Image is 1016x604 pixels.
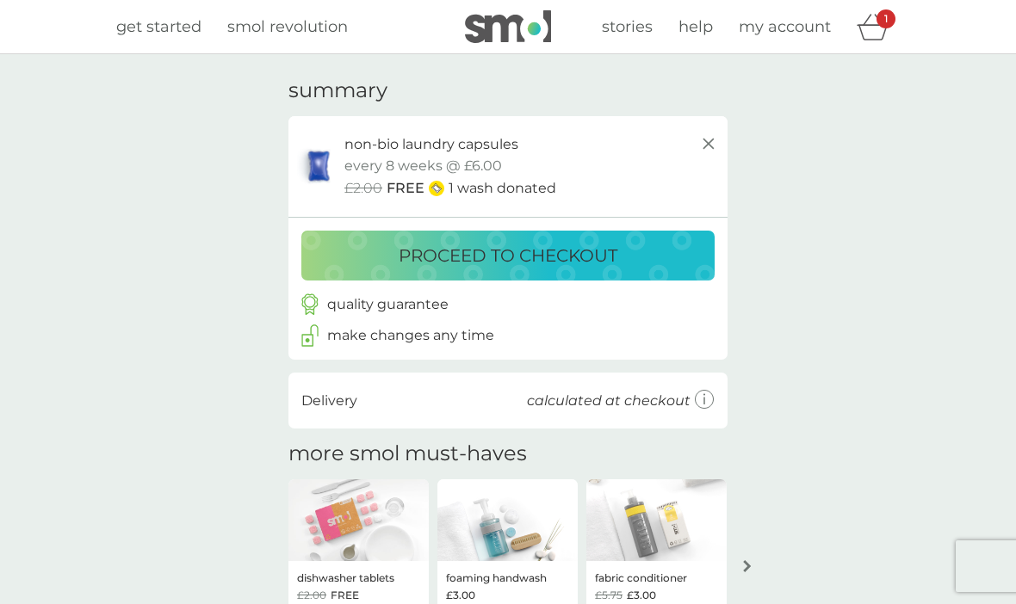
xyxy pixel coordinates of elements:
[344,133,518,156] p: non-bio laundry capsules
[301,390,357,412] p: Delivery
[327,324,494,347] p: make changes any time
[301,231,715,280] button: proceed to checkout
[857,9,900,44] div: basket
[327,293,449,316] p: quality guarantee
[602,17,653,36] span: stories
[116,15,201,40] a: get started
[399,242,617,269] p: proceed to checkout
[678,15,713,40] a: help
[288,441,527,466] h2: more smol must-haves
[344,177,382,200] span: £2.00
[602,15,653,40] a: stories
[465,10,551,43] img: smol
[227,15,348,40] a: smol revolution
[627,587,656,603] span: £3.00
[446,587,475,603] span: £3.00
[387,177,424,200] span: FREE
[297,570,394,586] p: dishwasher tablets
[595,570,687,586] p: fabric conditioner
[297,587,326,603] span: £2.00
[449,177,556,200] p: 1 wash donated
[344,155,502,177] p: every 8 weeks @ £6.00
[595,587,623,603] span: £5.75
[527,390,691,412] p: calculated at checkout
[116,17,201,36] span: get started
[331,587,359,603] span: FREE
[288,78,387,103] h3: summary
[446,570,547,586] p: foaming handwash
[739,15,831,40] a: my account
[227,17,348,36] span: smol revolution
[678,17,713,36] span: help
[739,17,831,36] span: my account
